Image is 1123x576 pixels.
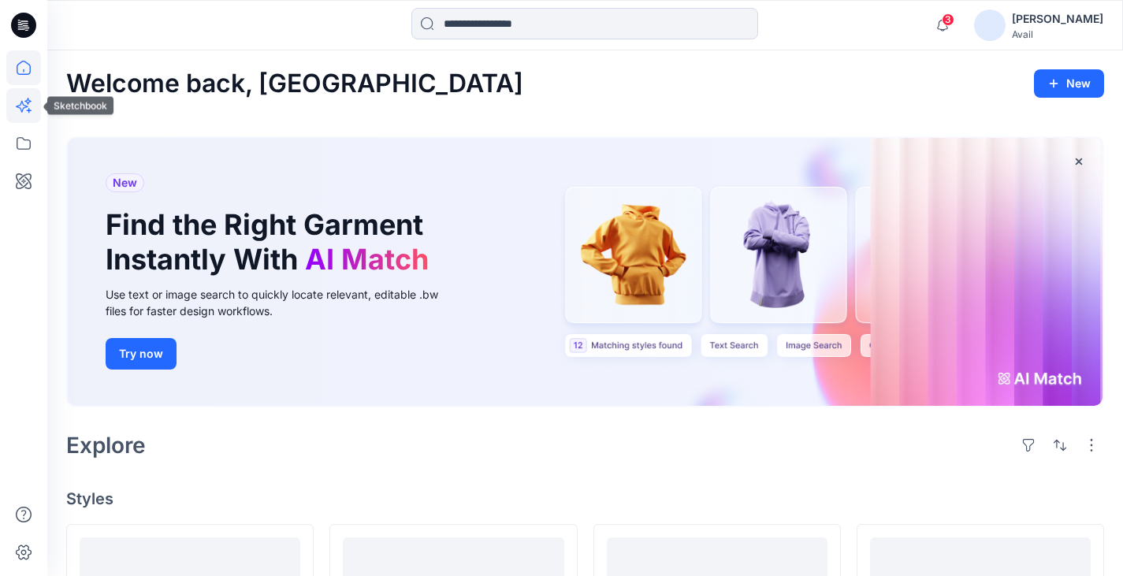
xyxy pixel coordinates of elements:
[1012,9,1103,28] div: [PERSON_NAME]
[942,13,954,26] span: 3
[974,9,1006,41] img: avatar
[305,242,429,277] span: AI Match
[106,208,437,276] h1: Find the Right Garment Instantly With
[1034,69,1104,98] button: New
[113,173,137,192] span: New
[66,489,1104,508] h4: Styles
[66,69,523,98] h2: Welcome back, [GEOGRAPHIC_DATA]
[66,433,146,458] h2: Explore
[106,286,460,319] div: Use text or image search to quickly locate relevant, editable .bw files for faster design workflows.
[106,338,177,370] button: Try now
[1012,28,1103,40] div: Avail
